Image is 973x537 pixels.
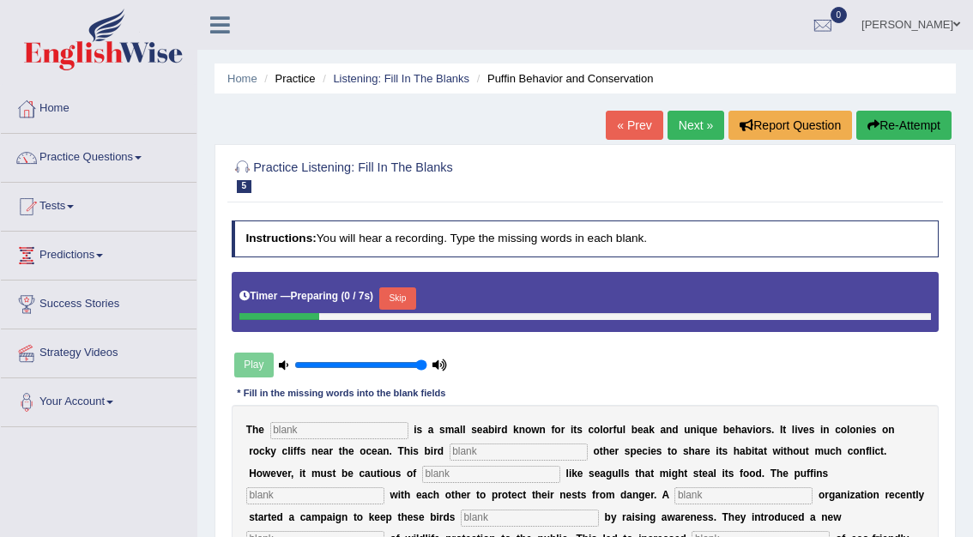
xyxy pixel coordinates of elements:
b: r [329,445,333,457]
b: w [390,489,398,501]
b: s [439,424,445,436]
b: h [735,424,741,436]
b: o [743,468,749,480]
b: h [404,489,410,501]
b: w [772,445,780,457]
b: o [793,445,799,457]
b: i [547,489,550,501]
b: t [725,468,728,480]
b: a [644,424,650,436]
b: o [383,468,389,480]
b: h [836,445,842,457]
input: blank [450,443,588,461]
b: s [571,489,577,501]
b: u [390,468,396,480]
b: e [729,424,735,436]
b: f [740,468,743,480]
button: Report Question [728,111,852,140]
b: e [637,445,643,457]
b: n [856,424,862,436]
b: e [650,445,656,457]
b: s [656,445,662,457]
b: c [835,424,841,436]
b: l [460,424,462,436]
b: l [869,445,872,457]
b: t [508,489,511,501]
a: Home [1,85,196,128]
b: a [741,424,747,436]
b: m [606,489,615,501]
b: a [422,489,428,501]
b: e [258,424,264,436]
b: e [347,468,354,480]
b: i [299,468,302,480]
b: s [417,424,423,436]
b: e [270,468,276,480]
b: o [853,445,859,457]
b: s [693,468,699,480]
b: o [525,424,531,436]
b: l [714,468,716,480]
b: i [668,468,671,480]
b: s [413,445,419,457]
b: o [671,445,677,457]
b: r [609,424,613,436]
b: u [705,424,711,436]
b: c [359,468,365,480]
b: T [771,468,777,480]
b: e [477,424,483,436]
div: * Fill in the missing words into the blank fields [232,387,451,401]
b: t [650,468,654,480]
b: t [332,468,335,480]
b: i [781,445,783,457]
b: f [866,445,869,457]
b: k [571,468,577,480]
span: 0 [831,7,848,23]
b: e [416,489,422,501]
b: o [849,424,855,436]
b: t [451,489,455,501]
b: p [795,468,801,480]
b: t [600,445,603,457]
b: t [476,489,480,501]
b: i [813,468,816,480]
b: e [609,445,615,457]
b: l [566,468,569,480]
b: m [814,445,824,457]
b: s [581,489,587,501]
b: i [697,424,699,436]
b: e [511,489,517,501]
b: o [882,424,888,436]
b: h [734,445,740,457]
b: a [428,424,434,436]
b: t [573,424,577,436]
b: h [638,468,644,480]
b: ( [341,290,344,302]
b: s [765,424,771,436]
b: i [872,445,874,457]
b: b [746,445,752,457]
b: i [648,445,650,457]
b: v [276,468,282,480]
b: n [666,424,672,436]
b: n [823,424,829,436]
b: h [603,445,609,457]
b: k [265,445,271,457]
b: d [756,468,762,480]
b: e [348,445,354,457]
b: h [342,445,348,457]
b: i [862,424,865,436]
b: i [820,424,823,436]
b: s [300,445,306,457]
b: b [632,424,638,436]
b: c [848,445,854,457]
b: a [600,468,606,480]
b: u [321,468,327,480]
b: a [695,445,701,457]
b: i [716,445,718,457]
li: Practice [260,70,315,87]
b: h [455,489,461,501]
b: t [635,468,638,480]
b: h [678,468,684,480]
b: s [625,445,631,457]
